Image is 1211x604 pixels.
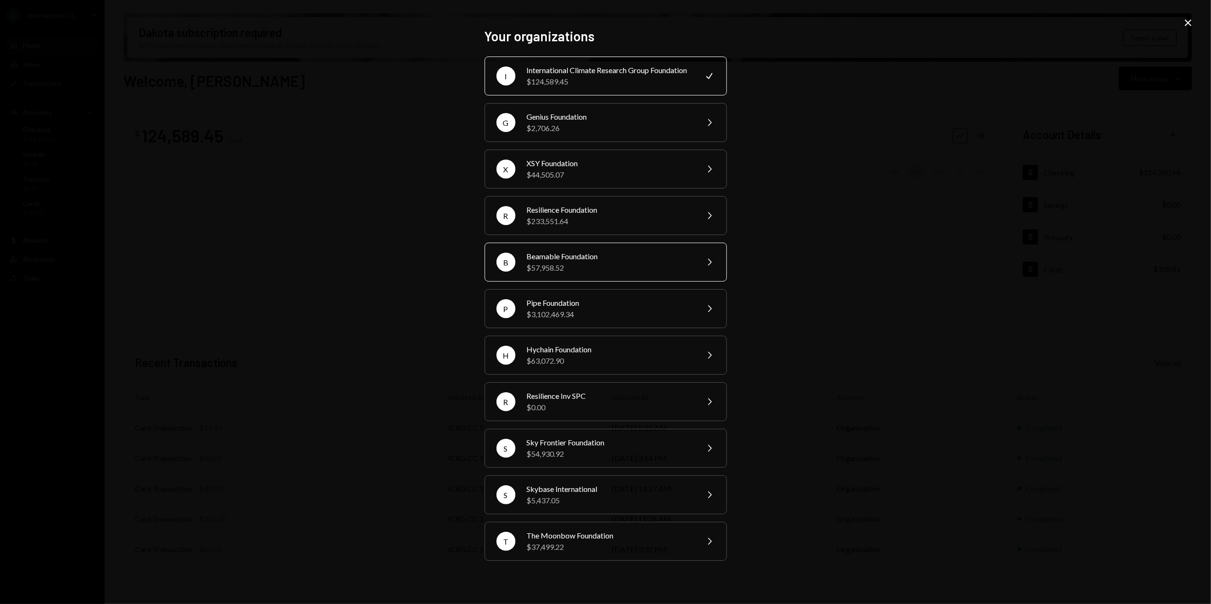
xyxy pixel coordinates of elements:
button: SSkybase International$5,437.05 [485,475,727,514]
div: $63,072.90 [527,355,692,367]
button: SSky Frontier Foundation$54,930.92 [485,429,727,468]
div: B [496,253,515,272]
div: R [496,392,515,411]
button: PPipe Foundation$3,102,469.34 [485,289,727,328]
button: RResilience Foundation$233,551.64 [485,196,727,235]
div: G [496,113,515,132]
button: GGenius Foundation$2,706.26 [485,103,727,142]
div: Genius Foundation [527,111,692,123]
div: T [496,532,515,551]
div: I [496,66,515,85]
h2: Your organizations [485,27,727,46]
div: $0.00 [527,402,692,413]
div: $5,437.05 [527,495,692,506]
div: P [496,299,515,318]
div: $3,102,469.34 [527,309,692,320]
div: $54,930.92 [527,448,692,460]
div: $124,589.45 [527,76,692,87]
button: RResilience Inv SPC$0.00 [485,382,727,421]
div: $57,958.52 [527,262,692,274]
div: Resilience Foundation [527,204,692,216]
div: S [496,485,515,504]
div: Hychain Foundation [527,344,692,355]
button: TThe Moonbow Foundation$37,499.22 [485,522,727,561]
div: Skybase International [527,483,692,495]
button: XXSY Foundation$44,505.07 [485,150,727,189]
div: Resilience Inv SPC [527,390,692,402]
div: Sky Frontier Foundation [527,437,692,448]
div: $2,706.26 [527,123,692,134]
div: The Moonbow Foundation [527,530,692,541]
div: $233,551.64 [527,216,692,227]
div: S [496,439,515,458]
div: XSY Foundation [527,158,692,169]
button: HHychain Foundation$63,072.90 [485,336,727,375]
div: International Climate Research Group Foundation [527,65,692,76]
div: $37,499.22 [527,541,692,553]
button: BBeamable Foundation$57,958.52 [485,243,727,282]
div: H [496,346,515,365]
div: Beamable Foundation [527,251,692,262]
div: $44,505.07 [527,169,692,180]
div: Pipe Foundation [527,297,692,309]
div: R [496,206,515,225]
div: X [496,160,515,179]
button: IInternational Climate Research Group Foundation$124,589.45 [485,57,727,95]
